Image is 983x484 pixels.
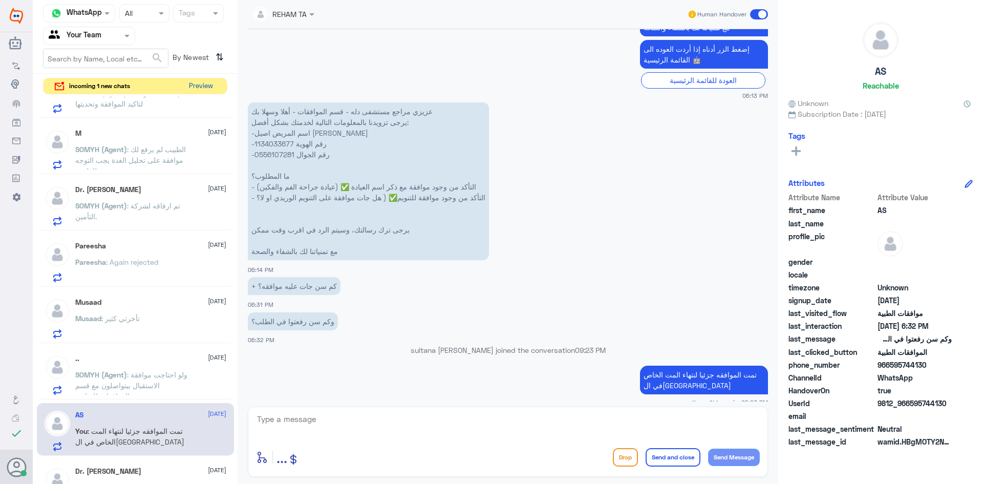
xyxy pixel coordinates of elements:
[69,81,130,91] span: incoming 1 new chats
[208,184,226,193] span: [DATE]
[44,49,168,68] input: Search by Name, Local etc…
[208,297,226,306] span: [DATE]
[878,424,952,434] span: 0
[151,52,163,64] span: search
[45,185,70,211] img: defaultAdmin.png
[788,398,875,409] span: UserId
[575,346,606,354] span: 09:23 PM
[248,345,768,355] p: sultana [PERSON_NAME] joined the conversation
[788,295,875,306] span: signup_date
[75,354,79,363] h5: ..
[646,448,700,467] button: Send and close
[708,449,760,466] button: Send Message
[75,427,184,446] span: : تمت الموافقه جزئيا لنتهاء المت الخاص في ال[GEOGRAPHIC_DATA]
[788,257,875,267] span: gender
[168,49,211,69] span: By Newest
[878,436,952,447] span: wamid.HBgMOTY2NTk1NzQ0MTMwFQIAEhgUM0FFNTMwNEQzQjRCMzIxQTkzNUYA
[75,129,81,138] h5: M
[45,129,70,155] img: defaultAdmin.png
[613,448,638,467] button: Drop
[878,269,952,280] span: null
[788,231,875,255] span: profile_pic
[45,298,70,324] img: defaultAdmin.png
[878,385,952,396] span: true
[640,40,768,69] p: 16/8/2025, 6:13 PM
[49,28,64,44] img: yourTeam.svg
[101,314,140,323] span: : تأخرتي كثير
[208,240,226,249] span: [DATE]
[788,98,828,109] span: Unknown
[75,370,127,379] span: SOMYH (Agent)
[863,23,898,57] img: defaultAdmin.png
[878,282,952,293] span: Unknown
[75,258,106,266] span: Pareesha
[788,308,875,319] span: last_visited_flow
[788,205,875,216] span: first_name
[878,257,952,267] span: null
[45,242,70,267] img: defaultAdmin.png
[75,411,83,419] h5: AS
[788,372,875,383] span: ChannelId
[878,360,952,370] span: 966595744130
[878,192,952,203] span: Attribute Value
[49,6,64,21] img: whatsapp.png
[788,131,805,140] h6: Tags
[788,269,875,280] span: locale
[878,321,952,331] span: 2025-08-16T15:32:12.487Z
[216,49,224,66] i: ⇅
[788,385,875,396] span: HandoverOn
[106,258,159,266] span: : Again rejected
[248,301,273,308] span: 06:31 PM
[185,78,217,94] button: Preview
[208,409,226,418] span: [DATE]
[878,295,952,306] span: 2025-08-14T19:38:38.693Z
[248,312,338,330] p: 16/8/2025, 6:32 PM
[875,66,886,77] h5: AS
[75,467,141,476] h5: Dr. Elsadig Idris
[45,354,70,380] img: defaultAdmin.png
[788,360,875,370] span: phone_number
[248,336,274,343] span: 06:32 PM
[788,218,875,229] span: last_name
[788,436,875,447] span: last_message_id
[7,457,26,477] button: Avatar
[248,277,340,295] p: 16/8/2025, 6:31 PM
[248,102,489,260] p: 16/8/2025, 6:14 PM
[878,205,952,216] span: AS
[208,128,226,137] span: [DATE]
[686,398,768,407] span: sultana Aldossari - 09:23 PM
[697,10,746,19] span: Human Handover
[788,321,875,331] span: last_interaction
[10,8,23,24] img: Widebot Logo
[276,446,287,469] button: ...
[788,178,825,187] h6: Attributes
[788,109,973,119] span: Subscription Date : [DATE]
[878,231,903,257] img: defaultAdmin.png
[788,424,875,434] span: last_message_sentiment
[75,370,187,401] span: : ولو احتاجت موافقة الاستقبال بيتواصلون مع قسم الموافقات للمتابعة
[788,192,875,203] span: Attribute Name
[878,398,952,409] span: 9812_966595744130
[863,81,899,90] h6: Reachable
[788,282,875,293] span: timezone
[75,145,127,154] span: SOMYH (Agent)
[276,448,287,466] span: ...
[878,308,952,319] span: موافقات الطبية
[640,366,768,394] p: 16/8/2025, 9:23 PM
[75,427,88,435] span: You
[878,347,952,357] span: الموافقات الطبية
[878,411,952,422] span: null
[878,333,952,344] span: وكم سن رفعتوا في الطلب؟
[208,353,226,362] span: [DATE]
[75,314,101,323] span: Musaad
[878,372,952,383] span: 2
[75,242,106,250] h5: Pareesha
[248,266,273,273] span: 06:14 PM
[788,347,875,357] span: last_clicked_button
[151,50,163,67] button: search
[208,466,226,475] span: [DATE]
[10,427,23,439] i: check
[45,411,70,436] img: defaultAdmin.png
[75,201,127,210] span: SOMYH (Agent)
[742,91,768,100] span: 06:13 PM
